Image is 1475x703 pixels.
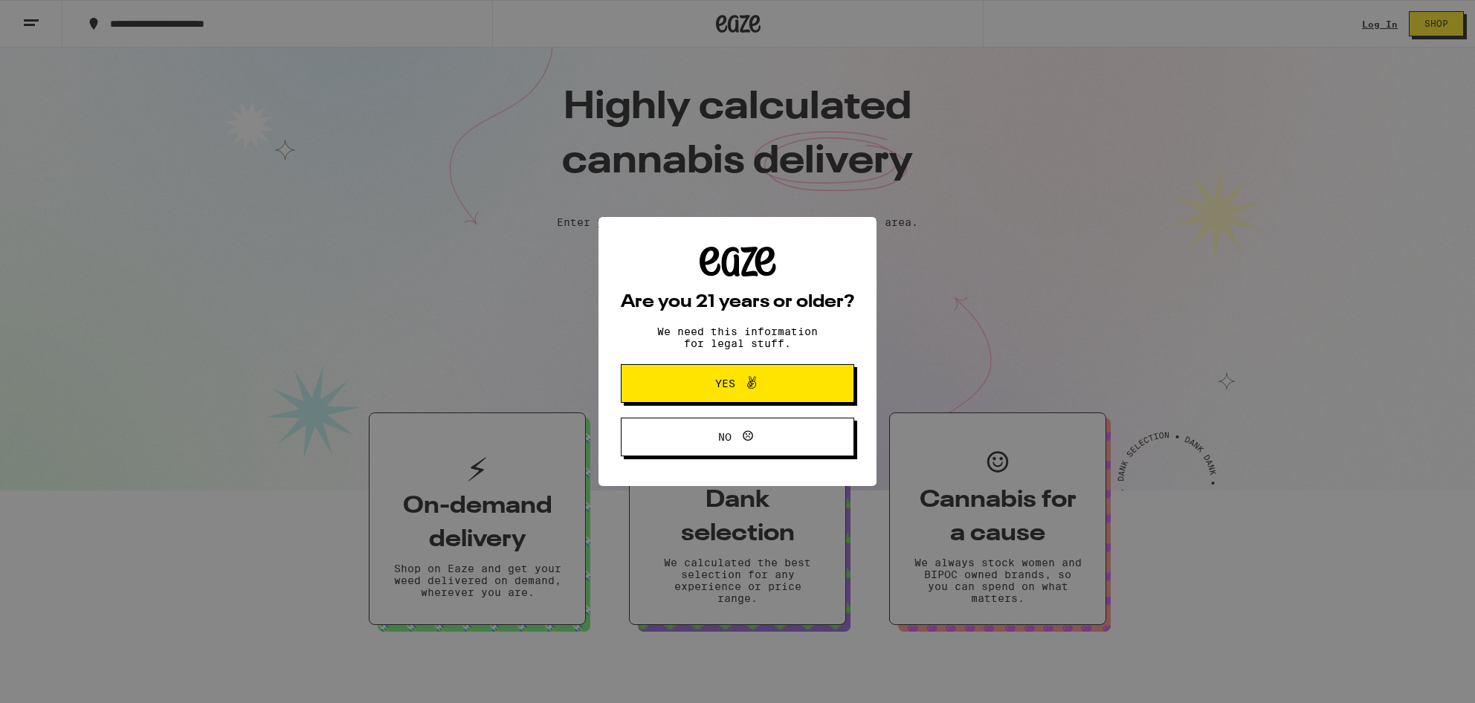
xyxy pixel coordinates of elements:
[621,364,854,403] button: Yes
[9,10,107,22] span: Hi. Need any help?
[718,432,732,442] span: No
[715,378,735,389] span: Yes
[621,294,854,311] h2: Are you 21 years or older?
[645,325,830,349] p: We need this information for legal stuff.
[621,418,854,456] button: No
